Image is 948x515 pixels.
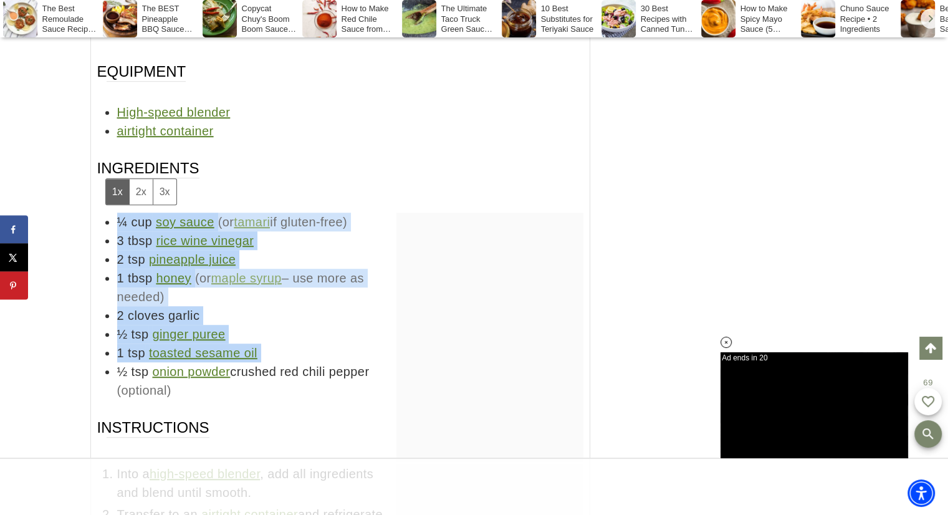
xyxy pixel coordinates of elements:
span: ½ [117,327,128,341]
a: maple syrup [211,271,282,285]
span: ¼ [117,215,128,229]
a: onion powder [152,365,230,378]
span: (or if gluten-free) [218,215,347,229]
span: cup [132,215,152,229]
iframe: Advertisement [396,213,583,368]
span: (optional) [117,383,171,397]
button: Adjust servings by 1x [106,179,129,205]
a: soy sauce [156,215,214,229]
a: Scroll to top [919,337,942,359]
span: 2 [117,253,125,266]
iframe: Advertisement [646,187,846,218]
span: Instructions [97,418,209,457]
span: tsp [128,253,145,266]
span: Equipment [97,62,186,82]
span: 1 [117,346,125,360]
span: tsp [132,327,149,341]
span: tsp [132,365,149,378]
a: airtight container [117,124,214,138]
span: garlic [168,309,199,322]
span: crushed red chili pepper [152,365,369,378]
a: honey [156,271,191,285]
div: Accessibility Menu [907,479,935,507]
button: Adjust servings by 2x [129,179,153,205]
span: cloves [128,309,165,322]
a: High-speed blender [117,105,231,119]
button: Adjust servings by 3x [153,179,176,205]
span: 1 [117,271,125,285]
span: tsp [128,346,145,360]
a: toasted sesame oil [149,346,257,360]
span: Ingredients [97,158,199,205]
a: ginger puree [152,327,225,341]
span: tbsp [128,234,152,248]
span: 3 [117,234,125,248]
span: 2 [117,309,125,322]
a: tamari [234,215,270,229]
span: tbsp [128,271,152,285]
a: pineapple juice [149,253,236,266]
span: (or – use more as needed) [117,271,364,304]
a: rice wine vinegar [156,234,254,248]
iframe: Advertisement [247,459,701,515]
span: ½ [117,365,128,378]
